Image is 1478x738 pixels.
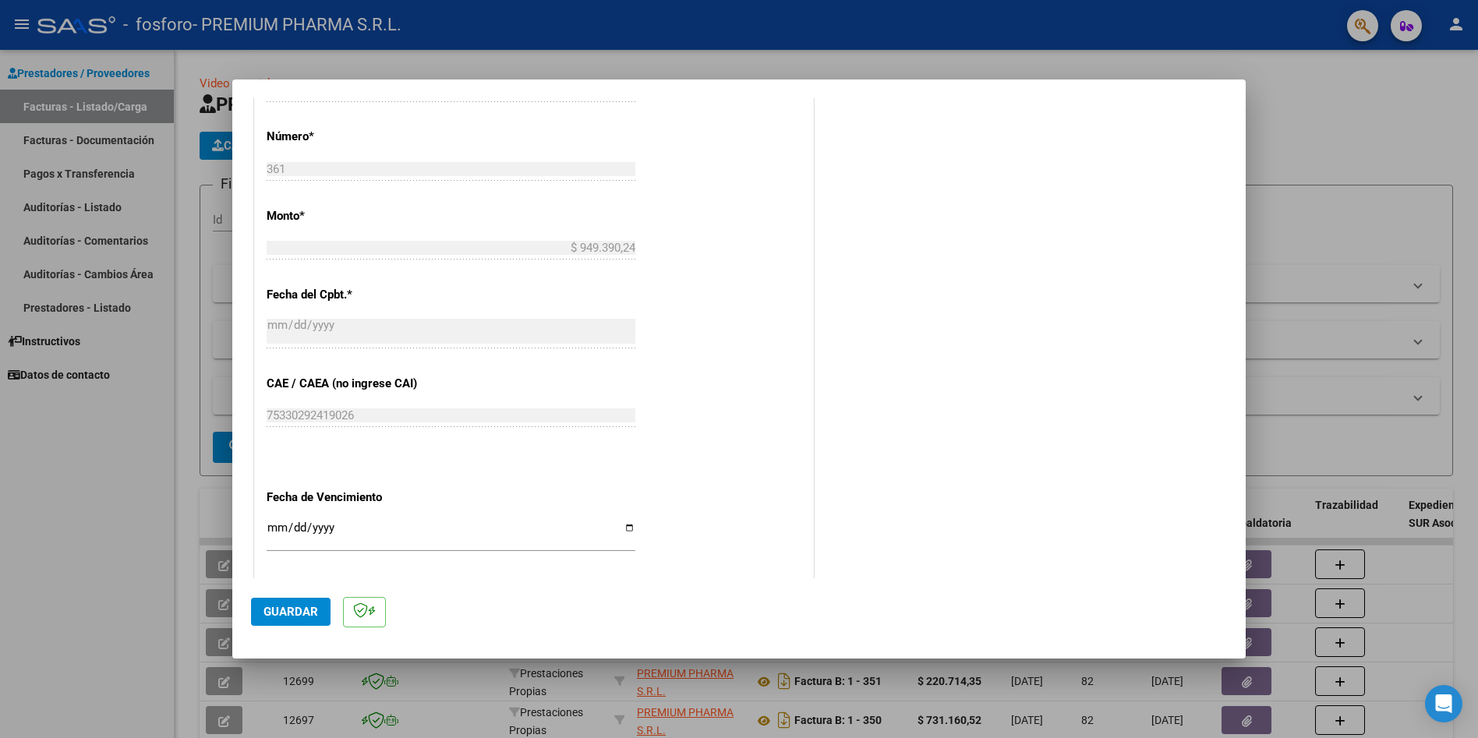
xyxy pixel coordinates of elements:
p: Fecha del Cpbt. [267,286,427,304]
p: Fecha de Vencimiento [267,489,427,507]
span: Guardar [263,605,318,619]
button: Guardar [251,598,331,626]
div: Open Intercom Messenger [1425,685,1462,722]
p: Monto [267,207,427,225]
p: Ref. Externa [267,577,427,595]
p: CAE / CAEA (no ingrese CAI) [267,375,427,393]
p: Número [267,128,427,146]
